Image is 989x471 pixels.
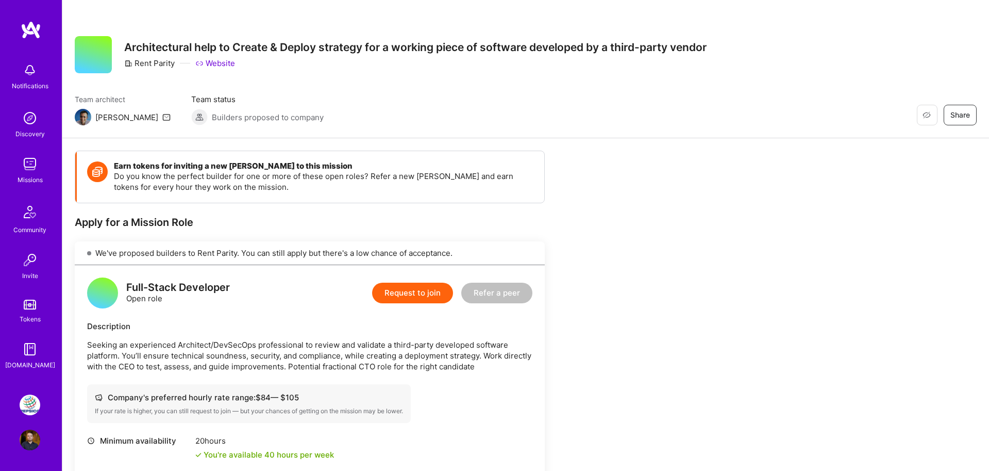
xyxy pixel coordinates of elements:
img: Team Architect [75,109,91,125]
div: [DOMAIN_NAME] [5,360,55,370]
div: [PERSON_NAME] [95,112,158,123]
button: Refer a peer [461,283,532,303]
div: Invite [22,270,38,281]
img: guide book [20,339,40,360]
div: Tokens [20,314,41,324]
img: PepsiCo: SodaStream Intl. 2024 AOP [20,395,40,415]
p: Do you know the perfect builder for one or more of these open roles? Refer a new [PERSON_NAME] an... [114,171,534,192]
a: PepsiCo: SodaStream Intl. 2024 AOP [17,395,43,415]
div: Minimum availability [87,435,190,446]
p: Seeking an experienced Architect/DevSecOps professional to review and validate a third-party deve... [87,339,532,372]
img: Builders proposed to company [191,109,208,125]
div: 20 hours [195,435,334,446]
img: teamwork [20,154,40,174]
span: Team architect [75,94,171,105]
button: Share [944,105,977,125]
i: icon CompanyGray [124,59,132,68]
div: Company's preferred hourly rate range: $ 84 — $ 105 [95,392,403,403]
div: Rent Parity [124,58,175,69]
img: logo [21,21,41,39]
img: discovery [20,108,40,128]
div: Community [13,224,46,235]
i: icon Check [195,452,202,458]
div: We've proposed builders to Rent Parity. You can still apply but there's a low chance of acceptance. [75,241,545,265]
i: icon EyeClosed [923,111,931,119]
img: User Avatar [20,430,40,450]
a: Website [195,58,235,69]
img: bell [20,60,40,80]
div: You're available 40 hours per week [195,449,334,460]
img: Token icon [87,161,108,182]
div: Missions [18,174,43,185]
span: Builders proposed to company [212,112,324,123]
div: Description [87,321,532,332]
button: Request to join [372,283,453,303]
div: Apply for a Mission Role [75,216,545,229]
i: icon Clock [87,437,95,445]
div: If your rate is higher, you can still request to join — but your chances of getting on the missio... [95,407,403,415]
i: icon Cash [95,394,103,401]
div: Discovery [15,128,45,139]
span: Share [950,110,970,120]
h3: Architectural help to Create & Deploy strategy for a working piece of software developed by a thi... [124,41,707,54]
img: Invite [20,250,40,270]
i: icon Mail [162,113,171,121]
span: Team status [191,94,324,105]
a: User Avatar [17,430,43,450]
div: Notifications [12,80,48,91]
div: Full-Stack Developer [126,282,230,293]
div: Open role [126,282,230,304]
img: tokens [24,300,36,310]
img: Community [18,200,42,224]
h4: Earn tokens for inviting a new [PERSON_NAME] to this mission [114,161,534,171]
